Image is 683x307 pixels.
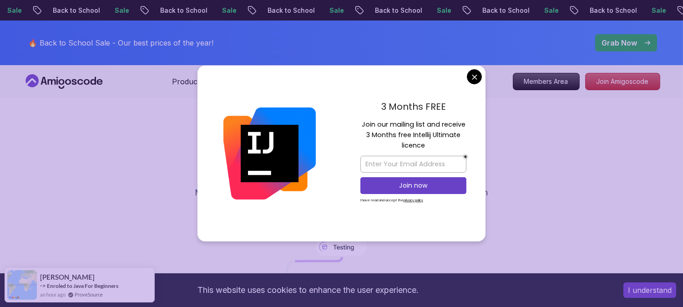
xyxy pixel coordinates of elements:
[7,270,37,300] img: provesource social proof notification image
[527,6,557,15] p: Sale
[313,6,342,15] p: Sale
[143,6,205,15] p: Back to School
[251,6,313,15] p: Back to School
[420,6,449,15] p: Sale
[172,76,203,87] p: Products
[36,6,98,15] p: Back to School
[586,73,660,90] p: Join Amigoscode
[205,6,234,15] p: Sale
[75,291,103,298] a: ProveSource
[602,37,637,48] p: Grab Now
[573,6,635,15] p: Back to School
[172,76,214,94] button: Products
[623,282,676,298] button: Accept cookies
[40,291,66,298] span: an hour ago
[98,6,127,15] p: Sale
[7,280,610,300] div: This website uses cookies to enhance the user experience.
[40,282,46,289] span: ->
[513,73,580,90] a: Members Area
[465,6,527,15] p: Back to School
[47,282,118,289] a: Enroled to Java For Beginners
[29,37,214,48] p: 🔥 Back to School Sale - Our best prices of the year!
[585,73,660,90] a: Join Amigoscode
[358,6,420,15] p: Back to School
[635,6,664,15] p: Sale
[40,273,95,281] span: [PERSON_NAME]
[189,186,495,212] p: Master software testing and testing frameworks. This structured learning path will take you from ...
[513,73,579,90] p: Members Area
